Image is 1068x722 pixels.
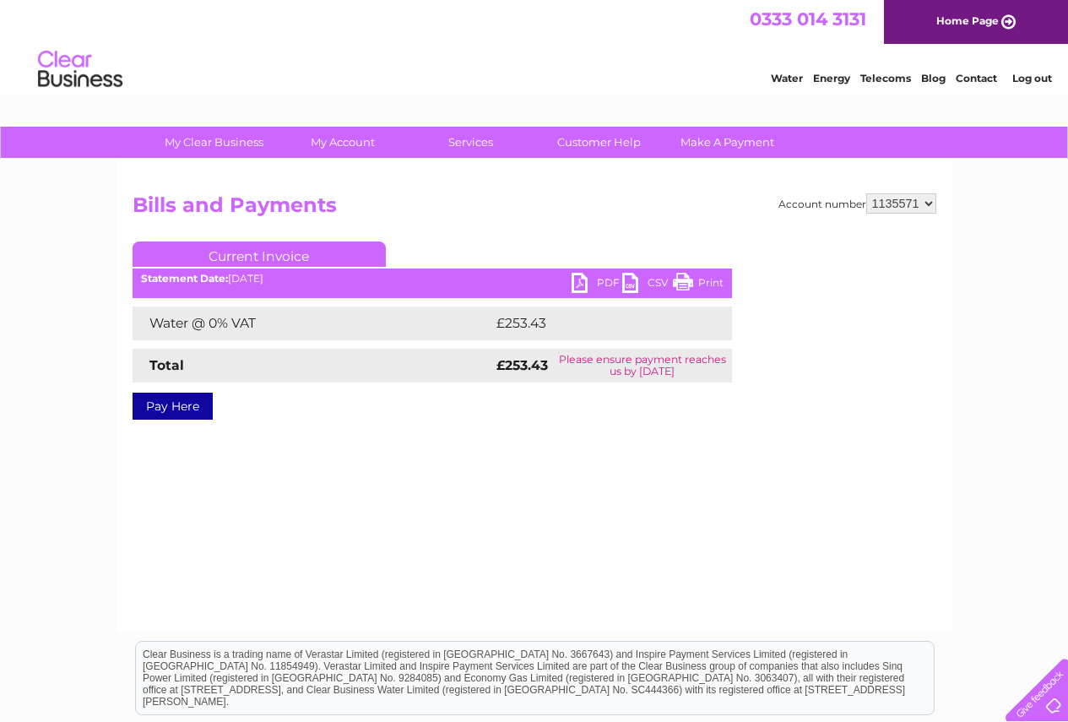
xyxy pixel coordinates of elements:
[921,72,946,84] a: Blog
[673,273,724,297] a: Print
[492,307,702,340] td: £253.43
[133,242,386,267] a: Current Invoice
[658,127,797,158] a: Make A Payment
[144,127,284,158] a: My Clear Business
[133,193,936,225] h2: Bills and Payments
[136,9,934,82] div: Clear Business is a trading name of Verastar Limited (registered in [GEOGRAPHIC_DATA] No. 3667643...
[860,72,911,84] a: Telecoms
[496,357,548,373] strong: £253.43
[553,349,732,383] td: Please ensure payment reaches us by [DATE]
[771,72,803,84] a: Water
[750,8,866,30] a: 0333 014 3131
[529,127,669,158] a: Customer Help
[401,127,540,158] a: Services
[956,72,997,84] a: Contact
[778,193,936,214] div: Account number
[133,273,732,285] div: [DATE]
[37,44,123,95] img: logo.png
[622,273,673,297] a: CSV
[572,273,622,297] a: PDF
[133,393,213,420] a: Pay Here
[1012,72,1052,84] a: Log out
[149,357,184,373] strong: Total
[813,72,850,84] a: Energy
[133,307,492,340] td: Water @ 0% VAT
[141,272,228,285] b: Statement Date:
[273,127,412,158] a: My Account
